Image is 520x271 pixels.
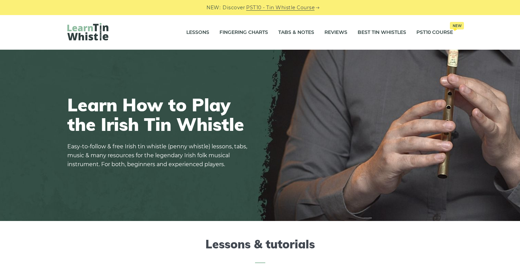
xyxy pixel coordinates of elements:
a: Fingering Charts [219,24,268,41]
a: Reviews [324,24,347,41]
h1: Learn How to Play the Irish Tin Whistle [67,95,252,134]
a: Tabs & Notes [278,24,314,41]
a: Best Tin Whistles [358,24,406,41]
h2: Lessons & tutorials [67,237,453,263]
p: Easy-to-follow & free Irish tin whistle (penny whistle) lessons, tabs, music & many resources for... [67,142,252,169]
a: Lessons [186,24,209,41]
a: PST10 CourseNew [416,24,453,41]
span: New [450,22,464,29]
img: LearnTinWhistle.com [67,23,108,40]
